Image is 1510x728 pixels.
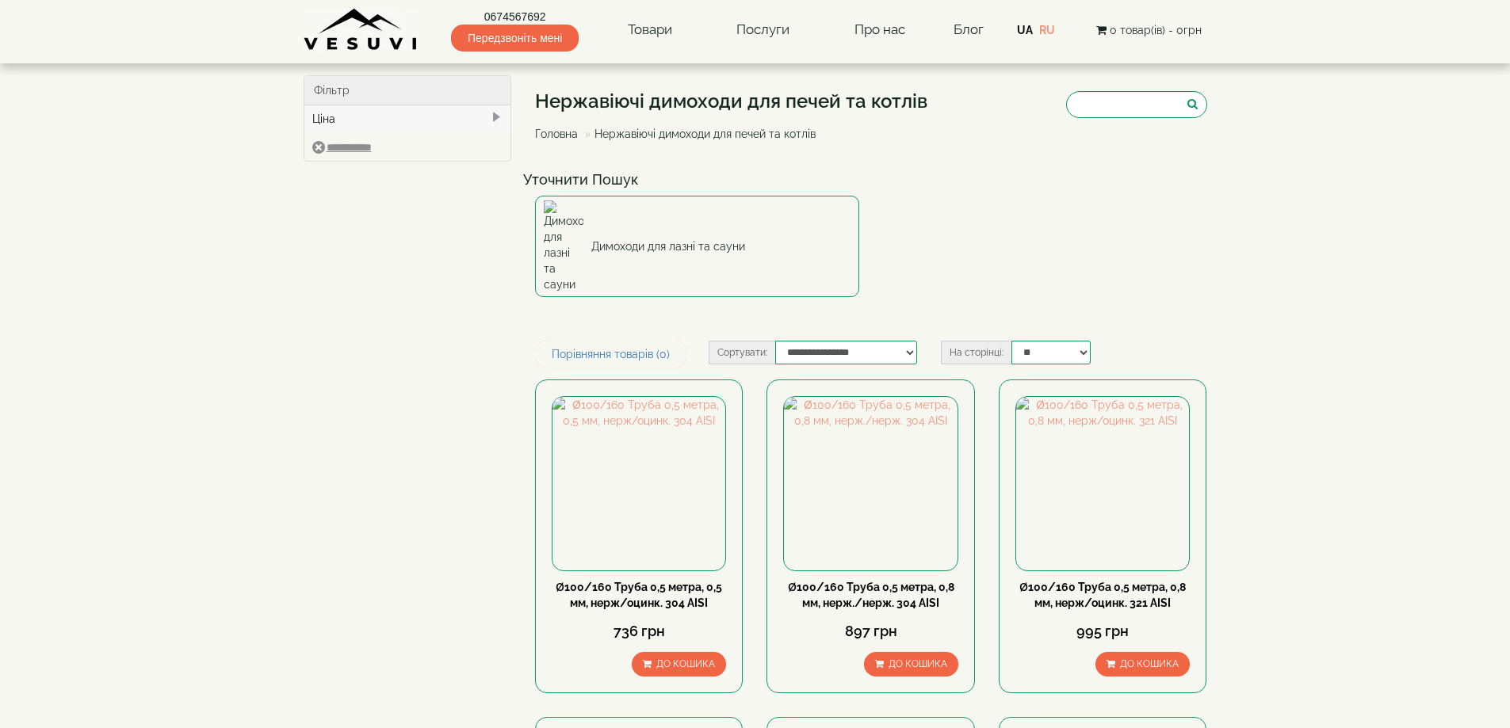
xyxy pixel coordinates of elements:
img: Ø100/160 Труба 0,5 метра, 0,5 мм, нерж/оцинк. 304 АISI [552,397,725,570]
span: До кошика [1120,658,1179,669]
a: Послуги [721,12,805,48]
a: Про нас [839,12,921,48]
img: Ø100/160 Труба 0,5 метра, 0,8 мм, нерж./нерж. 304 АISI [784,397,957,570]
a: Димоходи для лазні та сауни Димоходи для лазні та сауни [535,196,859,297]
span: До кошика [656,658,715,669]
a: UA [1017,24,1033,36]
button: До кошика [864,652,958,677]
a: Порівняння товарів (0) [535,341,686,368]
h4: Уточнити Пошук [523,172,1219,188]
button: До кошика [1095,652,1190,677]
a: Блог [954,21,984,37]
img: Ø100/160 Труба 0,5 метра, 0,8 мм, нерж/оцинк. 321 АISI [1016,397,1189,570]
div: 736 грн [552,621,726,642]
div: Фільтр [304,76,511,105]
img: Димоходи для лазні та сауни [544,200,583,292]
a: Головна [535,128,578,140]
button: До кошика [632,652,726,677]
a: 0674567692 [451,9,579,25]
li: Нержавіючі димоходи для печей та котлів [581,126,816,142]
button: 0 товар(ів) - 0грн [1091,21,1206,39]
img: Завод VESUVI [304,8,419,51]
h1: Нержавіючі димоходи для печей та котлів [535,91,927,112]
label: Сортувати: [709,341,775,364]
label: На сторінці: [941,341,1011,364]
span: До кошика [889,658,947,669]
div: Ціна [304,105,511,132]
span: 0 товар(ів) - 0грн [1110,24,1202,36]
a: Товари [612,12,688,48]
a: Ø100/160 Труба 0,5 метра, 0,8 мм, нерж./нерж. 304 АISI [788,581,954,609]
div: 897 грн [783,621,958,642]
div: 995 грн [1015,621,1190,642]
a: RU [1039,24,1055,36]
span: Передзвоніть мені [451,25,579,51]
a: Ø100/160 Труба 0,5 метра, 0,5 мм, нерж/оцинк. 304 АISI [556,581,722,609]
a: Ø100/160 Труба 0,5 метра, 0,8 мм, нерж/оцинк. 321 АISI [1019,581,1186,609]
